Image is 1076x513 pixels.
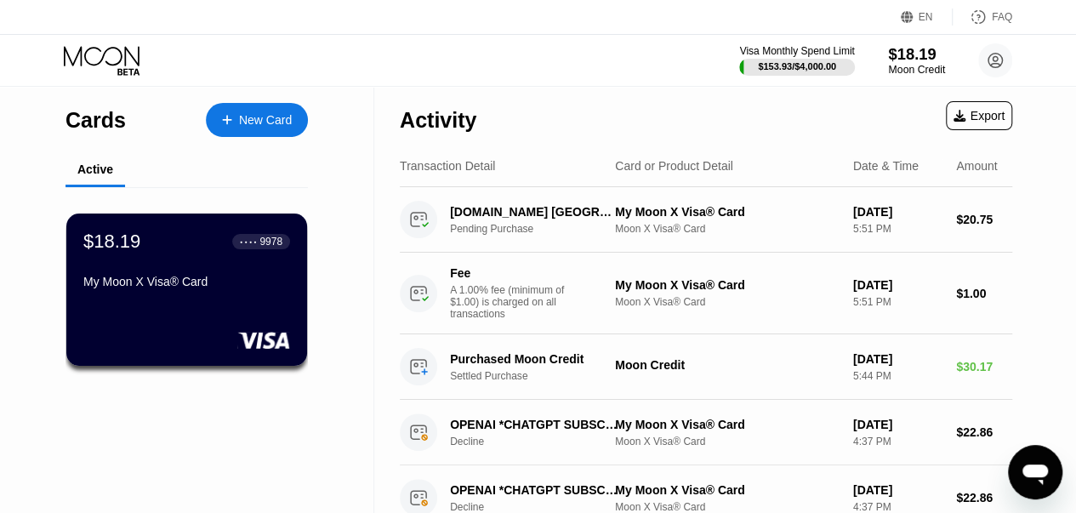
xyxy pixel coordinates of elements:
div: My Moon X Visa® Card [615,278,840,292]
div: $153.93 / $4,000.00 [758,61,836,71]
iframe: Button to launch messaging window [1008,445,1062,499]
div: My Moon X Visa® Card [615,483,840,497]
div: Moon X Visa® Card [615,223,840,235]
div: FAQ [953,9,1012,26]
div: [DOMAIN_NAME] [GEOGRAPHIC_DATA] FRPending PurchaseMy Moon X Visa® CardMoon X Visa® Card[DATE]5:51... [400,187,1012,253]
div: $1.00 [956,287,1012,300]
div: $18.19 [83,231,140,253]
div: EN [919,11,933,23]
div: [DATE] [853,483,942,497]
div: Fee [450,266,569,280]
div: 9978 [259,236,282,248]
div: FAQ [992,11,1012,23]
div: [DATE] [853,278,942,292]
div: Moon X Visa® Card [615,436,840,447]
div: OPENAI *CHATGPT SUBSCR [PHONE_NUMBER] IE [450,418,619,431]
div: ● ● ● ● [240,239,257,244]
div: Decline [450,436,631,447]
div: New Card [206,103,308,137]
div: Active [77,162,113,176]
div: Export [954,109,1005,123]
div: OPENAI *CHATGPT SUBSCR [PHONE_NUMBER] IEDeclineMy Moon X Visa® CardMoon X Visa® Card[DATE]4:37 PM... [400,400,1012,465]
div: $18.19 [888,45,945,63]
div: Moon X Visa® Card [615,501,840,513]
div: Amount [956,159,997,173]
div: $18.19● ● ● ●9978My Moon X Visa® Card [66,214,307,366]
div: Cards [65,108,126,133]
div: 5:44 PM [853,370,942,382]
div: OPENAI *CHATGPT SUBSCR [PHONE_NUMBER] IE [450,483,619,497]
div: $20.75 [956,213,1012,226]
div: [DATE] [853,352,942,366]
div: [DOMAIN_NAME] [GEOGRAPHIC_DATA] FR [450,205,619,219]
div: Export [946,101,1012,130]
div: $22.86 [956,425,1012,439]
div: New Card [239,113,292,128]
div: Decline [450,501,631,513]
div: 4:37 PM [853,436,942,447]
div: 4:37 PM [853,501,942,513]
div: Pending Purchase [450,223,631,235]
div: Card or Product Detail [615,159,733,173]
div: 5:51 PM [853,296,942,308]
div: Visa Monthly Spend Limit$153.93/$4,000.00 [739,45,854,76]
div: 5:51 PM [853,223,942,235]
div: EN [901,9,953,26]
div: FeeA 1.00% fee (minimum of $1.00) is charged on all transactionsMy Moon X Visa® CardMoon X Visa® ... [400,253,1012,334]
div: Purchased Moon CreditSettled PurchaseMoon Credit[DATE]5:44 PM$30.17 [400,334,1012,400]
div: A 1.00% fee (minimum of $1.00) is charged on all transactions [450,284,578,320]
div: Settled Purchase [450,370,631,382]
div: My Moon X Visa® Card [615,205,840,219]
div: Date & Time [853,159,919,173]
div: Moon X Visa® Card [615,296,840,308]
div: Activity [400,108,476,133]
div: [DATE] [853,205,942,219]
div: Moon Credit [615,358,840,372]
div: [DATE] [853,418,942,431]
div: $18.19Moon Credit [888,45,945,76]
div: $22.86 [956,491,1012,504]
div: Transaction Detail [400,159,495,173]
div: Visa Monthly Spend Limit [739,45,854,57]
div: My Moon X Visa® Card [83,275,290,288]
div: $30.17 [956,360,1012,373]
div: Purchased Moon Credit [450,352,619,366]
div: My Moon X Visa® Card [615,418,840,431]
div: Moon Credit [888,64,945,76]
